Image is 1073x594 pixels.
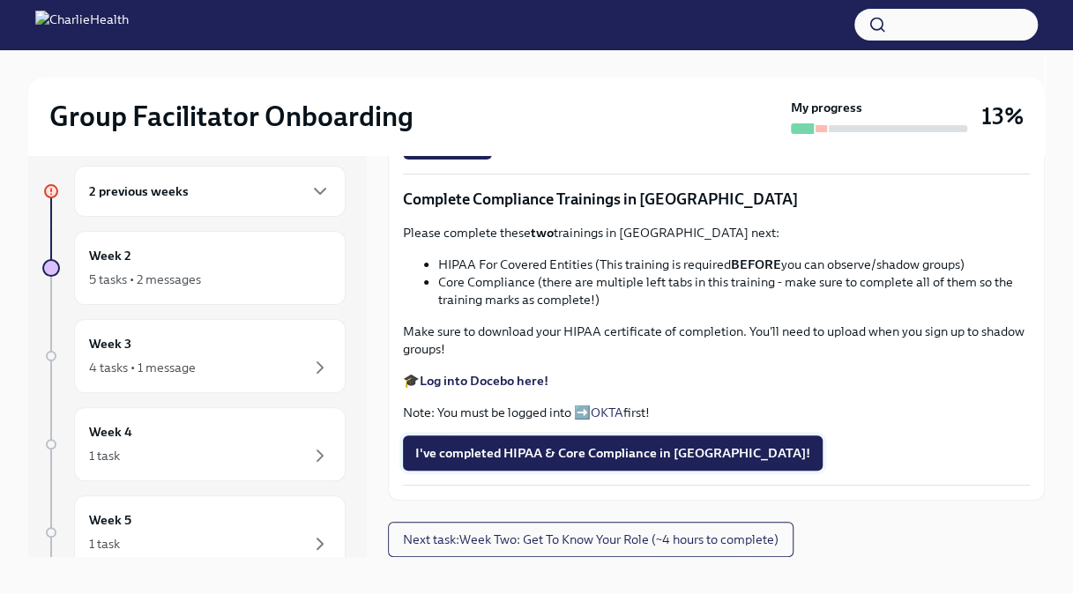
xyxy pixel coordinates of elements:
div: 4 tasks • 1 message [89,359,196,376]
div: 1 task [89,447,120,464]
h6: Week 3 [89,334,131,353]
div: 1 task [89,535,120,553]
a: Week 41 task [42,407,346,481]
li: Core Compliance (there are multiple left tabs in this training - make sure to complete all of the... [438,273,1030,308]
h6: 2 previous weeks [89,182,189,201]
span: Next task : Week Two: Get To Know Your Role (~4 hours to complete) [403,531,779,548]
a: Week 51 task [42,495,346,569]
p: 🎓 [403,372,1030,390]
span: I've completed HIPAA & Core Compliance in [GEOGRAPHIC_DATA]! [415,444,810,462]
li: HIPAA For Covered Entities (This training is required you can observe/shadow groups) [438,256,1030,273]
button: I've completed HIPAA & Core Compliance in [GEOGRAPHIC_DATA]! [403,435,823,471]
h6: Week 5 [89,510,131,530]
strong: two [531,225,554,241]
a: OKTA [591,405,623,420]
p: Note: You must be logged into ➡️ first! [403,404,1030,421]
strong: BEFORE [731,256,781,272]
h3: 13% [981,100,1024,132]
a: Log into Docebo here! [420,373,548,389]
button: Next task:Week Two: Get To Know Your Role (~4 hours to complete) [388,522,794,557]
h2: Group Facilitator Onboarding [49,99,414,134]
strong: My progress [791,99,862,116]
div: 5 tasks • 2 messages [89,271,201,288]
a: Week 25 tasks • 2 messages [42,231,346,305]
p: Complete Compliance Trainings in [GEOGRAPHIC_DATA] [403,189,1030,210]
img: CharlieHealth [35,11,129,39]
a: Week 34 tasks • 1 message [42,319,346,393]
p: Make sure to download your HIPAA certificate of completion. You'll need to upload when you sign u... [403,323,1030,358]
p: Please complete these trainings in [GEOGRAPHIC_DATA] next: [403,224,1030,241]
div: 2 previous weeks [74,166,346,217]
h6: Week 4 [89,422,132,442]
h6: Week 2 [89,246,131,265]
